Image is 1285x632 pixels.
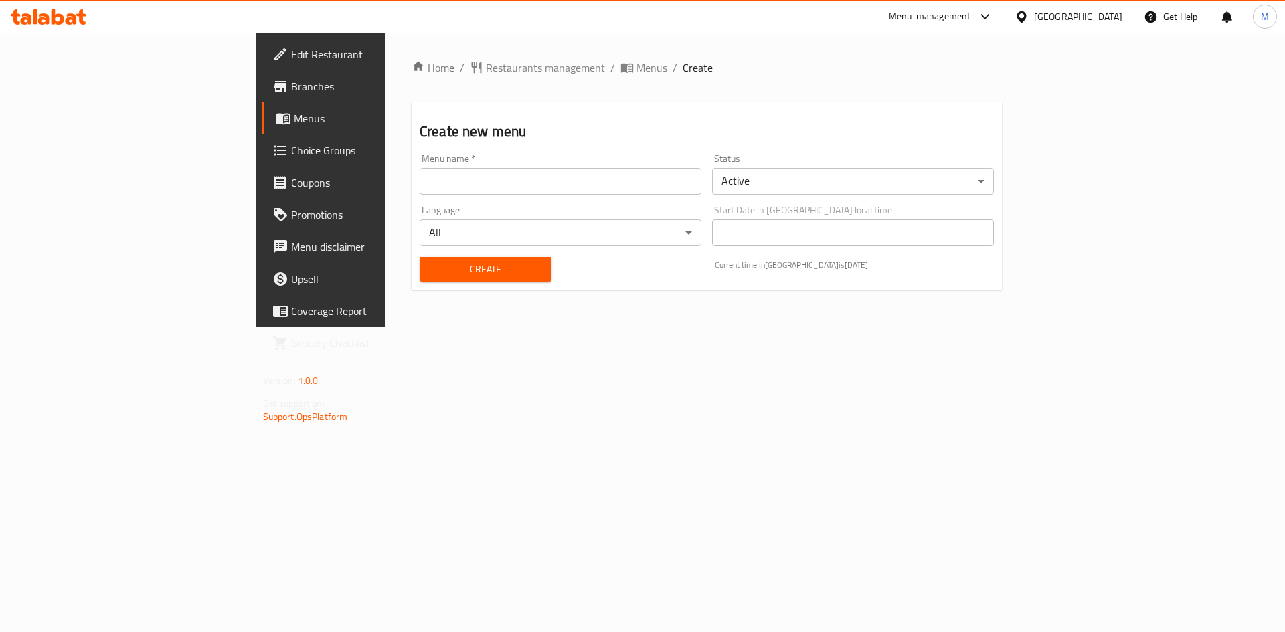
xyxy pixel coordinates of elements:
span: Promotions [291,207,460,223]
span: Create [430,261,541,278]
a: Grocery Checklist [262,327,471,359]
input: Please enter Menu name [420,168,701,195]
a: Restaurants management [470,60,605,76]
a: Branches [262,70,471,102]
span: Coupons [291,175,460,191]
nav: breadcrumb [412,60,1002,76]
li: / [610,60,615,76]
a: Edit Restaurant [262,38,471,70]
span: Get support on: [263,395,325,412]
div: Active [712,168,994,195]
span: Choice Groups [291,142,460,159]
span: Grocery Checklist [291,335,460,351]
span: 1.0.0 [298,372,319,389]
a: Upsell [262,263,471,295]
a: Choice Groups [262,134,471,167]
span: Menu disclaimer [291,239,460,255]
a: Menu disclaimer [262,231,471,263]
a: Menus [262,102,471,134]
span: Menus [294,110,460,126]
span: Create [683,60,713,76]
div: [GEOGRAPHIC_DATA] [1034,9,1122,24]
span: Coverage Report [291,303,460,319]
a: Coverage Report [262,295,471,327]
div: Menu-management [889,9,971,25]
a: Promotions [262,199,471,231]
a: Coupons [262,167,471,199]
span: Upsell [291,271,460,287]
p: Current time in [GEOGRAPHIC_DATA] is [DATE] [715,259,994,271]
span: Menus [636,60,667,76]
a: Menus [620,60,667,76]
button: Create [420,257,551,282]
span: Edit Restaurant [291,46,460,62]
li: / [673,60,677,76]
h2: Create new menu [420,122,994,142]
span: M [1261,9,1269,24]
span: Version: [263,372,296,389]
span: Restaurants management [486,60,605,76]
div: All [420,219,701,246]
a: Support.OpsPlatform [263,408,348,425]
span: Branches [291,78,460,94]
